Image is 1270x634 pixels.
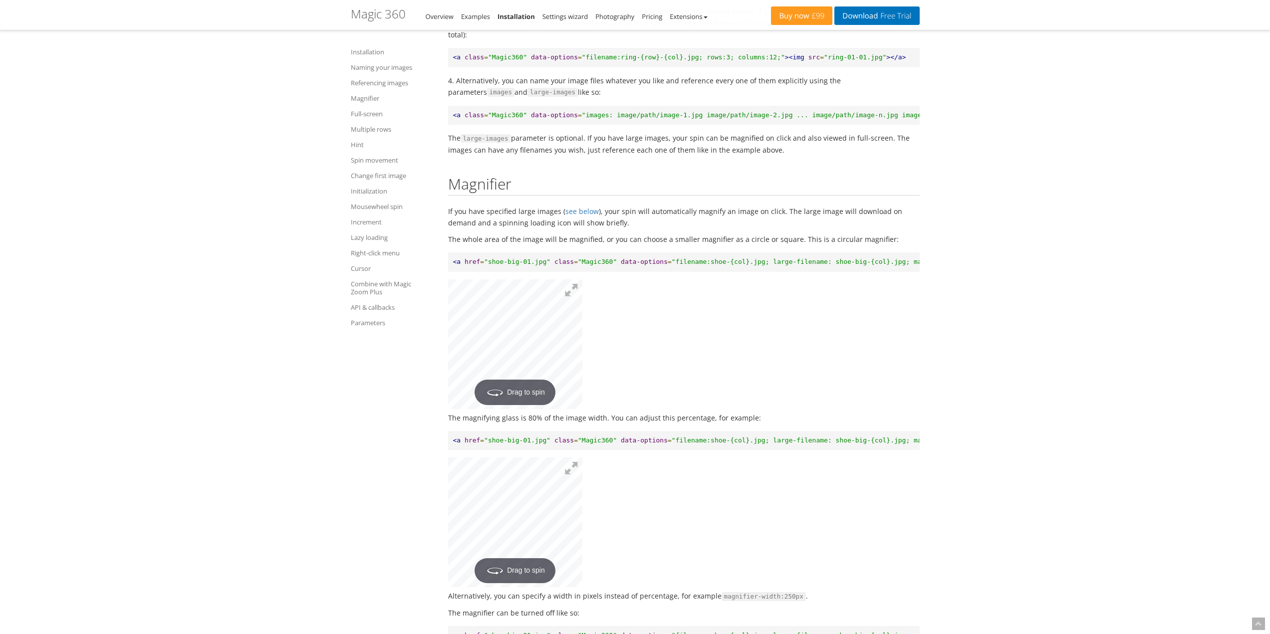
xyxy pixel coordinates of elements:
a: Initialization [351,185,436,197]
span: = [668,436,672,444]
span: src [808,53,820,61]
a: Spin movement [351,154,436,166]
p: The magnifier can be turned off like so: [448,607,920,619]
span: = [484,111,488,119]
a: Increment [351,216,436,228]
a: API & callbacks [351,301,436,313]
span: <a [453,258,461,265]
span: data-options [621,258,668,265]
span: data-options [531,53,578,61]
a: Overview [426,12,454,21]
span: ></a> [886,53,906,61]
span: class [554,436,574,444]
a: Buy now£99 [771,6,832,25]
a: Drag to spin [448,457,582,587]
span: = [480,258,484,265]
h2: Magnifier [448,176,920,196]
p: The parameter is optional. If you have large images, your spin can be magnified on click and also... [448,132,920,156]
p: The magnifying glass is 80% of the image width. You can adjust this percentage, for example: [448,412,920,423]
a: Extensions [670,12,707,21]
a: Photography [595,12,634,21]
span: href [465,436,480,444]
span: = [574,436,578,444]
span: "shoe-big-01.jpg" [484,436,550,444]
span: "Magic360" [578,436,617,444]
span: magnifier-width:250px [722,592,806,601]
span: "filename:shoe-{col}.jpg; large-filename: shoe-big-{col}.jpg; magnify:true; magnifier-shape:circl... [672,436,1148,444]
a: see below [565,207,599,216]
span: "shoe-big-01.jpg" [484,258,550,265]
span: = [820,53,824,61]
a: Right-click menu [351,247,436,259]
span: data-options [531,111,578,119]
a: Settings wizard [542,12,588,21]
span: <a [453,53,461,61]
a: Examples [461,12,490,21]
span: <a [453,111,461,119]
a: Magnifier [351,92,436,104]
a: Parameters [351,317,436,329]
span: = [578,53,582,61]
span: £99 [809,12,825,20]
span: large-images [527,88,578,97]
span: "Magic360" [488,111,527,119]
span: href [465,258,480,265]
span: class [554,258,574,265]
a: Drag to spin [448,279,582,409]
a: Change first image [351,170,436,182]
span: <a [453,436,461,444]
span: images [487,88,515,97]
span: = [578,111,582,119]
p: The whole area of the image will be magnified, or you can choose a smaller magnifier as a circle ... [448,233,920,245]
a: Referencing images [351,77,436,89]
span: "ring-01-01.jpg" [824,53,886,61]
a: Cursor [351,262,436,274]
a: Combine with Magic Zoom Plus [351,278,436,298]
a: Pricing [642,12,662,21]
a: DownloadFree Trial [834,6,919,25]
span: "filename:ring-{row}-{col}.jpg; rows:3; columns:12;" [582,53,785,61]
a: Installation [351,46,436,58]
span: "filename:shoe-{col}.jpg; large-filename: shoe-big-{col}.jpg; magnify:true; magnifier-shape:circle;" [672,258,1062,265]
a: Multiple rows [351,123,436,135]
a: Naming your images [351,61,436,73]
a: Mousewheel spin [351,201,436,212]
span: = [668,258,672,265]
a: Installation [498,12,535,21]
span: class [465,111,484,119]
span: = [484,53,488,61]
span: large-images [461,134,511,143]
a: Lazy loading [351,231,436,243]
p: Alternatively, you can specify a width in pixels instead of percentage, for example . [448,590,920,602]
span: class [465,53,484,61]
span: = [480,436,484,444]
p: If you have specified large images ( ), your spin will automatically magnify an image on click. T... [448,206,920,228]
span: ><img [785,53,804,61]
span: "Magic360" [578,258,617,265]
span: "Magic360" [488,53,527,61]
a: Full-screen [351,108,436,120]
span: = [574,258,578,265]
a: Hint [351,139,436,151]
h1: Magic 360 [351,7,406,20]
span: Free Trial [878,12,911,20]
span: data-options [621,436,668,444]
